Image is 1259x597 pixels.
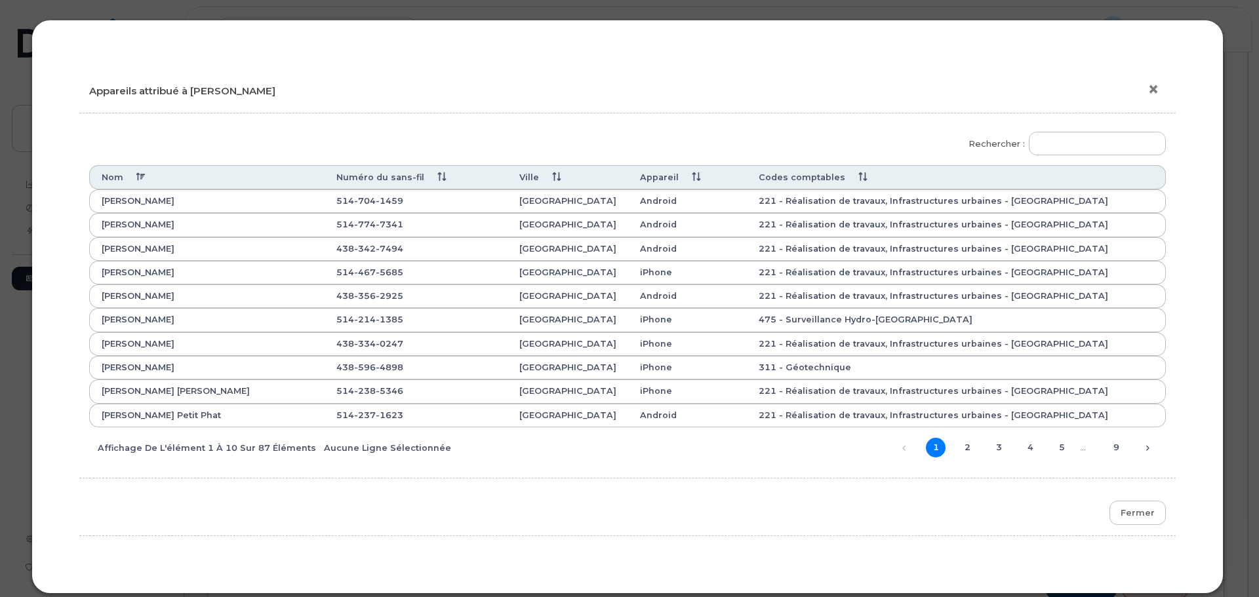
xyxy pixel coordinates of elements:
span: 438 [336,362,403,372]
label: Rechercher : [960,123,1166,160]
span: 214 [354,315,376,324]
th: [PERSON_NAME] [89,237,325,261]
span: 596 [354,362,376,372]
button: × [1148,80,1166,100]
th: 221 - Réalisation de travaux, Infrastructures urbaines - [GEOGRAPHIC_DATA] [747,284,1166,308]
span: 514 [336,386,403,396]
span: 356 [354,291,376,301]
th: Ville : activer pour trier la colonne par ordre croissant [508,165,628,189]
span: 438 [336,339,403,349]
span: 237 [354,410,376,420]
span: 4898 [376,362,403,372]
span: 7341 [376,220,403,229]
a: Suivant [1138,438,1157,458]
span: 514 [336,410,403,420]
h4: Appareils attribué à [PERSON_NAME] [89,86,1166,97]
span: 514 [336,315,403,324]
span: 7494 [376,244,403,254]
span: 704 [354,196,376,206]
th: [GEOGRAPHIC_DATA] [508,404,628,427]
th: 221 - Réalisation de travaux, Infrastructures urbaines - [GEOGRAPHIC_DATA] [747,332,1166,356]
span: Aucune ligne sélectionnée [324,443,451,453]
th: Appareil : activer pour trier la colonne par ordre croissant [628,165,747,189]
th: 221 - Réalisation de travaux, Infrastructures urbaines - [GEOGRAPHIC_DATA] [747,404,1166,427]
th: [GEOGRAPHIC_DATA] [508,332,628,356]
th: [GEOGRAPHIC_DATA] [508,189,628,213]
th: Numéro du sans-fil : activer pour trier la colonne par ordre croissant [325,165,507,189]
th: iPhone [628,308,747,332]
th: [GEOGRAPHIC_DATA] [508,213,628,237]
th: 221 - Réalisation de travaux, Infrastructures urbaines - [GEOGRAPHIC_DATA] [747,379,1166,403]
th: Nom : activer pour trier la colonne par ordre décroissant [89,165,325,189]
th: Android [628,213,747,237]
th: [GEOGRAPHIC_DATA] [508,379,628,403]
th: 221 - Réalisation de travaux, Infrastructures urbaines - [GEOGRAPHIC_DATA] [747,189,1166,213]
div: Affichage de l'élément 1 à 10 sur 87 éléments [89,436,460,458]
span: 514 [336,267,403,277]
span: 342 [354,244,376,254]
th: iPhone [628,379,747,403]
th: iPhone [628,332,747,356]
th: [GEOGRAPHIC_DATA] [508,356,628,379]
span: 774 [354,220,376,229]
th: 221 - Réalisation de travaux, Infrastructures urbaines - [GEOGRAPHIC_DATA] [747,237,1166,261]
th: iPhone [628,261,747,284]
a: 5 [1052,438,1071,457]
span: 438 [336,244,403,254]
th: 221 - Réalisation de travaux, Infrastructures urbaines - [GEOGRAPHIC_DATA] [747,213,1166,237]
th: [PERSON_NAME] [89,332,325,356]
th: Android [628,404,747,427]
th: [PERSON_NAME] [PERSON_NAME] [89,379,325,403]
a: 4 [1020,438,1040,457]
th: Android [628,237,747,261]
span: 0247 [376,339,403,349]
span: 1459 [376,196,403,206]
th: Android [628,189,747,213]
th: 311 - Géotechnique [747,356,1166,379]
th: 475 - Surveillance Hydro-[GEOGRAPHIC_DATA] [747,308,1166,332]
a: 1 [926,438,946,457]
th: Codes comptables : activer pour trier la colonne par ordre croissant [747,165,1166,189]
th: [GEOGRAPHIC_DATA] [508,237,628,261]
span: 2925 [376,291,403,301]
span: 238 [354,386,376,396]
span: 1623 [376,410,403,420]
a: 9 [1106,438,1126,457]
span: 5685 [376,267,403,277]
button: Fermer [1109,501,1166,525]
span: 514 [336,220,403,229]
span: 1385 [376,315,403,324]
span: 467 [354,267,376,277]
span: 334 [354,339,376,349]
th: [PERSON_NAME] [89,189,325,213]
th: [PERSON_NAME] [89,308,325,332]
th: [PERSON_NAME] [89,213,325,237]
span: 438 [336,291,403,301]
th: [PERSON_NAME] Petit Phat [89,404,325,427]
th: 221 - Réalisation de travaux, Infrastructures urbaines - [GEOGRAPHIC_DATA] [747,261,1166,284]
a: 2 [957,438,977,457]
th: [GEOGRAPHIC_DATA] [508,284,628,308]
th: iPhone [628,356,747,379]
th: [GEOGRAPHIC_DATA] [508,261,628,284]
th: [GEOGRAPHIC_DATA] [508,308,628,332]
th: [PERSON_NAME] [89,356,325,379]
th: [PERSON_NAME] [89,261,325,284]
span: … [1071,442,1094,452]
th: [PERSON_NAME] [89,284,325,308]
span: 514 [336,196,403,206]
a: Précédent [894,438,914,458]
a: 3 [989,438,1009,457]
th: Android [628,284,747,308]
span: 5346 [376,386,403,396]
